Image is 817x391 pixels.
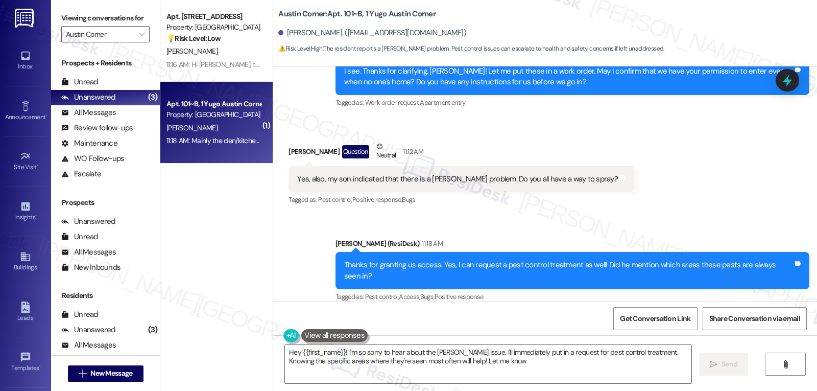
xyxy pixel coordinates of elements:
[335,95,809,110] div: Tagged as:
[5,349,46,376] a: Templates •
[166,123,218,132] span: [PERSON_NAME]
[45,112,47,119] span: •
[139,30,145,38] i: 
[344,66,793,88] div: I see. Thanks for clarifying, [PERSON_NAME]! Let me put these in a work order. May I confirm that...
[399,292,420,301] span: Access ,
[68,365,143,382] button: New Message
[699,353,749,376] button: Send
[278,44,322,53] strong: ⚠️ Risk Level: High
[39,363,41,370] span: •
[5,148,46,175] a: Site Visit •
[297,174,618,185] div: Yes, also, my son indicated that there is a [PERSON_NAME] problem. Do you all have a way to spray?
[146,89,160,105] div: (3)
[710,360,717,369] i: 
[402,195,415,204] span: Bugs
[61,216,115,227] div: Unanswered
[61,232,98,242] div: Unread
[61,153,124,164] div: WO Follow-ups
[61,309,98,320] div: Unread
[79,370,86,378] i: 
[61,107,116,118] div: All Messages
[5,298,46,326] a: Leads
[335,238,809,252] div: [PERSON_NAME] (ResiDesk)
[61,262,121,273] div: New Inbounds
[703,307,807,330] button: Share Conversation via email
[420,98,465,107] span: Apartment entry
[5,198,46,225] a: Insights •
[61,138,117,149] div: Maintenance
[35,212,37,219] span: •
[709,313,800,324] span: Share Conversation via email
[61,325,115,335] div: Unanswered
[278,9,436,19] b: Austin Corner: Apt. 101~B, 1 Yugo Austin Corner
[166,11,261,22] div: Apt. [STREET_ADDRESS]
[342,145,369,158] div: Question
[278,28,466,38] div: [PERSON_NAME]. ([EMAIL_ADDRESS][DOMAIN_NAME])
[166,22,261,33] div: Property: [GEOGRAPHIC_DATA]
[722,359,737,370] span: Send
[318,195,352,204] span: Pest control ,
[61,77,98,87] div: Unread
[782,360,789,369] i: 
[166,99,261,109] div: Apt. 101~B, 1 Yugo Austin Corner
[5,248,46,275] a: Buildings
[61,123,133,133] div: Review follow-ups
[374,141,398,163] div: Neutral
[166,47,218,56] span: [PERSON_NAME]
[90,368,132,379] span: New Message
[166,34,221,43] strong: 💡 Risk Level: Low
[620,313,690,324] span: Get Conversation Link
[400,146,423,157] div: 11:12 AM
[61,92,115,103] div: Unanswered
[435,292,484,301] span: Positive response
[61,169,101,179] div: Escalate
[61,10,150,26] label: Viewing conversations for
[335,289,809,304] div: Tagged as:
[613,307,697,330] button: Get Conversation Link
[285,345,691,383] textarea: Hey {{first_name}}! I'm so sorry to hear about the [PERSON_NAME] issue. I'll immediately put in a...
[5,47,46,75] a: Inbox
[419,238,443,249] div: 11:18 AM
[61,340,116,351] div: All Messages
[166,136,275,145] div: 11:18 AM: Mainly the den/kitchen area.
[365,98,420,107] span: Work order request ,
[66,26,133,42] input: All communities
[51,58,160,68] div: Prospects + Residents
[166,109,261,120] div: Property: [GEOGRAPHIC_DATA]
[146,322,160,338] div: (3)
[37,162,38,169] span: •
[289,141,634,166] div: [PERSON_NAME]
[51,290,160,301] div: Residents
[352,195,402,204] span: Positive response ,
[278,43,664,54] span: : The resident reports a [PERSON_NAME] problem. Pest control issues can escalate to health and sa...
[15,9,36,28] img: ResiDesk Logo
[61,247,116,258] div: All Messages
[420,292,435,301] span: Bugs ,
[51,197,160,208] div: Prospects
[365,292,399,301] span: Pest control ,
[289,192,634,207] div: Tagged as:
[344,260,793,282] div: Thanks for granting us access. Yes, I can request a pest control treatment as well! Did he mentio...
